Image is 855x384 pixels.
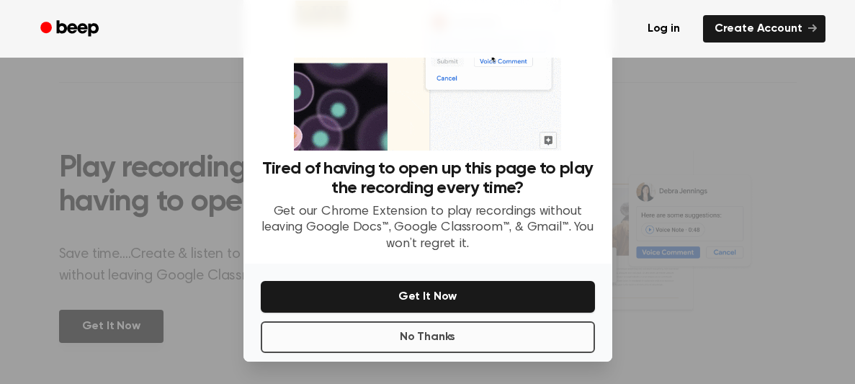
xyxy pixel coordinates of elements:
[703,15,825,43] a: Create Account
[261,321,595,353] button: No Thanks
[633,12,694,45] a: Log in
[261,204,595,253] p: Get our Chrome Extension to play recordings without leaving Google Docs™, Google Classroom™, & Gm...
[261,281,595,313] button: Get It Now
[261,159,595,198] h3: Tired of having to open up this page to play the recording every time?
[30,15,112,43] a: Beep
